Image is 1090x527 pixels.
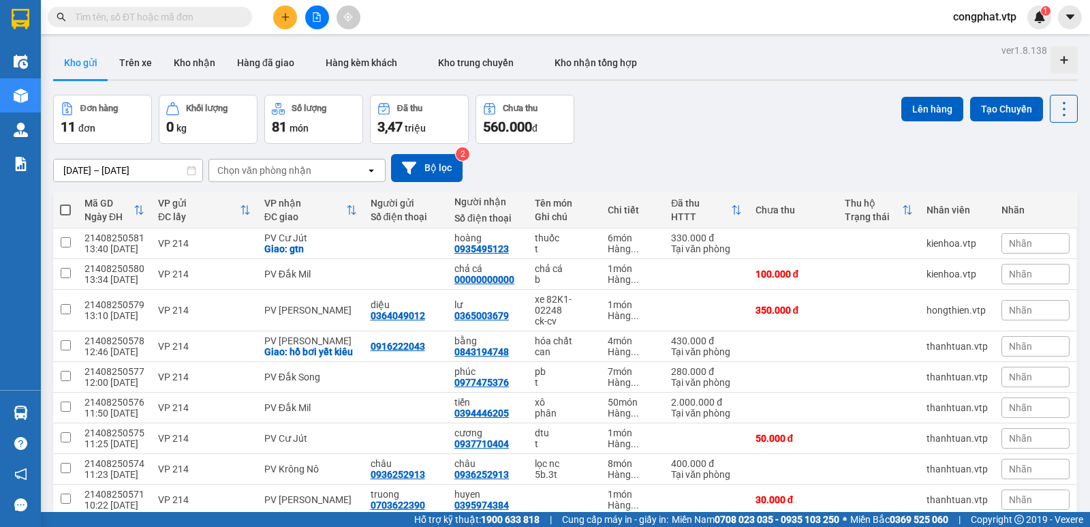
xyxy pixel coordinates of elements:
span: Hỗ trợ kỹ thuật: [414,512,540,527]
button: plus [273,5,297,29]
div: 13:10 [DATE] [84,310,144,321]
button: caret-down [1058,5,1082,29]
div: 21408250578 [84,335,144,346]
button: Bộ lọc [391,154,463,182]
div: Đã thu [671,198,730,209]
div: 280.000 đ [671,366,741,377]
span: caret-down [1064,11,1076,23]
button: Kho gửi [53,46,108,79]
div: Tại văn phòng [671,243,741,254]
div: Số điện thoại [371,211,441,222]
div: 50 món [608,397,657,408]
div: Nhãn [1001,205,1070,215]
div: dtu [535,427,594,438]
div: 8 món [608,458,657,469]
div: Hàng thông thường [608,310,657,321]
div: kienhoa.vtp [926,269,988,280]
div: 7 món [608,366,657,377]
span: message [14,498,27,511]
span: ... [631,438,639,449]
div: phúc [454,366,521,377]
sup: 2 [456,147,469,161]
img: icon-new-feature [1033,11,1046,23]
div: thanhtuan.vtp [926,372,988,382]
div: Hàng thông thường [608,377,657,388]
span: Kho nhận tổng hợp [555,57,637,68]
span: 81 [272,119,287,135]
span: ⚪️ [843,517,847,522]
span: 560.000 [483,119,532,135]
div: 430.000 đ [671,335,741,346]
div: Chọn văn phòng nhận [217,164,311,177]
div: PV Đắk Song [264,372,357,382]
img: warehouse-icon [14,89,28,103]
div: thanhtuan.vtp [926,464,988,475]
th: Toggle SortBy [664,192,748,228]
button: aim [337,5,360,29]
span: Hàng kèm khách [326,57,397,68]
div: VP 214 [158,305,251,316]
div: Người gửi [371,198,441,209]
div: t [535,377,594,388]
span: Kho trung chuyển [438,57,514,68]
div: thanhtuan.vtp [926,494,988,505]
button: Trên xe [108,46,163,79]
div: truong [371,489,441,500]
div: VP gửi [158,198,240,209]
div: xô [535,397,594,408]
div: Ghi chú [535,211,594,222]
div: bằng [454,335,521,346]
div: 0703622390 [371,500,425,511]
div: VP 214 [158,238,251,249]
div: Hàng thông thường [608,469,657,480]
div: 0935495123 [454,243,509,254]
div: can [535,346,594,357]
span: ... [631,346,639,357]
img: solution-icon [14,157,28,171]
span: aim [343,12,353,22]
span: Nhãn [1009,372,1032,382]
div: Đơn hàng [80,104,118,113]
div: 1 món [608,299,657,310]
div: 330.000 đ [671,232,741,243]
span: kg [176,123,187,134]
span: plus [281,12,290,22]
strong: 0369 525 060 [890,514,948,525]
div: 30.000 đ [756,494,831,505]
div: PV Cư Jút [264,232,357,243]
span: notification [14,468,27,481]
sup: 1 [1041,6,1050,16]
div: 10:22 [DATE] [84,500,144,511]
div: Hàng thông thường [608,408,657,419]
div: thanhtuan.vtp [926,433,988,444]
strong: 0708 023 035 - 0935 103 250 [715,514,839,525]
div: VP 214 [158,433,251,444]
span: đ [532,123,538,134]
div: cương [454,427,521,438]
div: 21408250580 [84,263,144,274]
span: 1 [1043,6,1048,16]
th: Toggle SortBy [258,192,364,228]
span: Nhãn [1009,433,1032,444]
div: Thu hộ [845,198,902,209]
div: 0394446205 [454,408,509,419]
span: đơn [78,123,95,134]
span: congphat.vtp [942,8,1027,25]
img: warehouse-icon [14,123,28,137]
div: huyen [454,489,521,500]
div: Ngày ĐH [84,211,134,222]
div: Hàng thông thường [608,243,657,254]
div: Người nhận [454,196,521,207]
div: VP 214 [158,494,251,505]
div: 21408250576 [84,397,144,408]
button: file-add [305,5,329,29]
span: search [57,12,66,22]
div: Nhân viên [926,205,988,215]
div: 11:25 [DATE] [84,438,144,449]
button: Khối lượng0kg [159,95,258,144]
th: Toggle SortBy [151,192,258,228]
div: 350.000 đ [756,305,831,316]
div: 0395974384 [454,500,509,511]
div: Tại văn phòng [671,469,741,480]
button: Tạo Chuyến [970,97,1043,121]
